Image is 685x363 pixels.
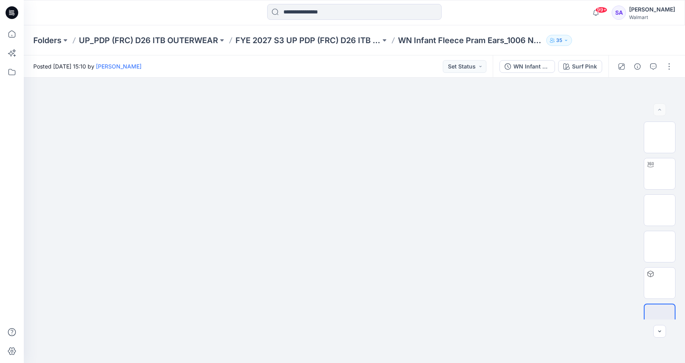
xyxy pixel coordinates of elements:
p: WN Infant Fleece Pram Ears_1006 NEW [398,35,543,46]
div: SA [612,6,626,20]
div: WN Infant Fleece Pram Ears_1006 Avtr Changed [513,62,550,71]
div: Surf Pink [572,62,597,71]
a: UP_PDP (FRC) D26 ITB OUTERWEAR [79,35,218,46]
p: 35 [556,36,562,45]
div: [PERSON_NAME] [629,5,675,14]
button: Details [631,60,644,73]
button: Surf Pink [558,60,602,73]
span: 99+ [595,7,607,13]
a: FYE 2027 S3 UP PDP (FRC) D26 ITB Outerwear - Ozark Trail & Wonder Nation [235,35,381,46]
button: WN Infant Fleece Pram Ears_1006 Avtr Changed [499,60,555,73]
div: Walmart [629,14,675,20]
span: Posted [DATE] 15:10 by [33,62,142,70]
a: Folders [33,35,61,46]
a: [PERSON_NAME] [96,63,142,70]
button: 35 [546,35,572,46]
